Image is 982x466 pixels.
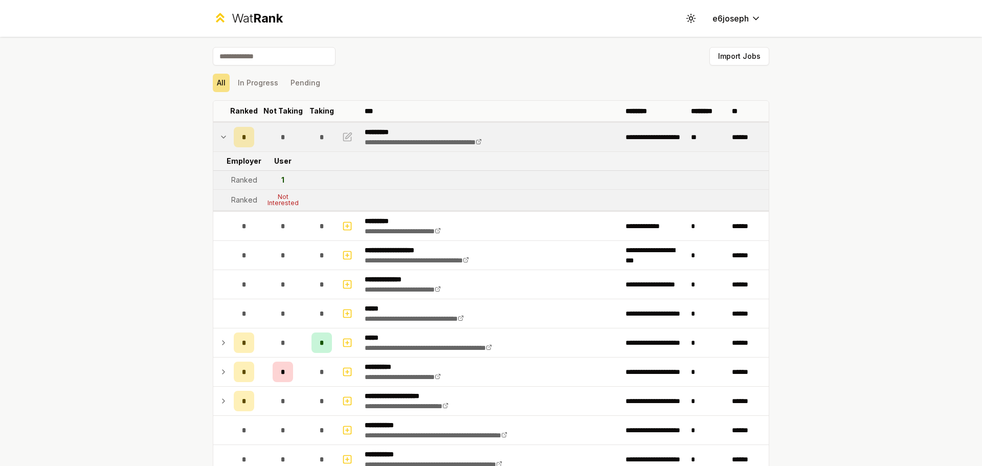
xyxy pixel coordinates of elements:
button: Import Jobs [709,47,769,65]
div: Wat [232,10,283,27]
td: User [258,152,307,170]
span: e6joseph [712,12,749,25]
p: Ranked [230,106,258,116]
div: 1 [281,175,284,185]
div: Ranked [231,175,257,185]
div: Ranked [231,195,257,205]
button: e6joseph [704,9,769,28]
button: Pending [286,74,324,92]
p: Not Taking [263,106,303,116]
a: WatRank [213,10,283,27]
button: All [213,74,230,92]
button: In Progress [234,74,282,92]
p: Taking [309,106,334,116]
span: Rank [253,11,283,26]
td: Employer [230,152,258,170]
div: Not Interested [262,194,303,206]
